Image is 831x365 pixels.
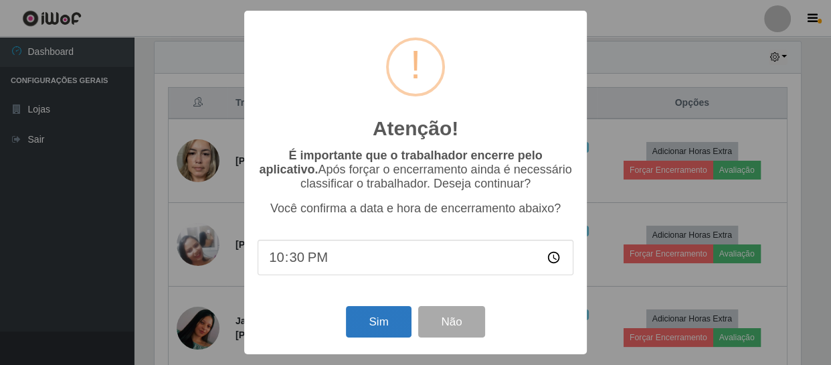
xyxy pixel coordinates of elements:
h2: Atenção! [373,117,458,141]
b: É importante que o trabalhador encerre pelo aplicativo. [259,149,542,176]
button: Não [418,306,484,338]
p: Após forçar o encerramento ainda é necessário classificar o trabalhador. Deseja continuar? [258,149,573,191]
button: Sim [346,306,411,338]
p: Você confirma a data e hora de encerramento abaixo? [258,202,573,216]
